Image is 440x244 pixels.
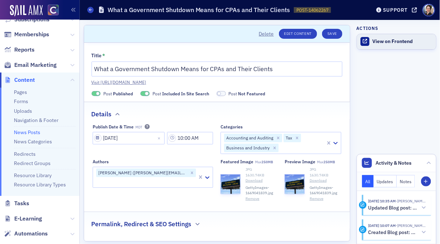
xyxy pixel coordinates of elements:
[310,185,341,196] span: GettyImages-1669041839.jpg
[383,7,408,13] div: Support
[92,91,101,96] span: Published
[152,90,209,97] span: Post
[245,185,277,196] span: GettyImages-1669041839.jpg
[135,125,142,129] span: MDT
[14,200,29,207] span: Tasks
[357,34,436,49] a: View on Frontend
[374,175,397,187] button: Updates
[310,167,341,173] div: JPG
[4,230,48,238] a: Automations
[14,160,51,166] a: Redirect Groups
[310,178,341,184] a: Download
[14,181,66,188] a: Resource Library Types
[188,169,196,177] div: Remove Lindsay Moore (lindsay@cocpa.org)
[14,215,42,223] span: E-Learning
[368,204,426,212] button: Updated Blog post: What a Government Shutdown Means for CPAs and Their Clients
[293,134,301,142] div: Remove Tax
[224,134,274,142] div: Accounting and Auditing
[368,198,396,203] time: 10/1/2025 10:35 AM
[396,198,426,203] span: Lauren Standiford
[14,61,57,69] span: Email Marketing
[162,91,209,96] span: Included In Site Search
[108,6,290,14] h1: What a Government Shutdown Means for CPAs and Their Clients
[92,53,102,59] div: Title
[423,4,435,16] span: Profile
[368,229,426,236] button: Created Blog post: What a Government Shutdown Means for CPAs and Their Clients
[362,175,374,187] button: All
[14,151,36,157] a: Redirects
[322,29,342,39] button: Save
[102,53,105,58] abbr: This field is required
[4,215,42,223] a: E-Learning
[140,91,150,96] span: Included In Site Search
[238,91,265,96] span: Not Featured
[224,144,271,152] div: Business and Industry
[167,132,213,144] input: 00:00 AM
[14,230,48,238] span: Automations
[285,159,315,164] div: Preview image
[93,132,165,144] input: MM/DD/YYYY
[229,90,265,97] span: Post
[14,138,52,145] a: News Categories
[103,90,133,97] span: Post
[310,173,341,178] div: 1630.74 KB
[317,160,335,164] span: Max
[14,46,35,54] span: Reports
[14,98,28,105] a: Forms
[14,108,32,114] a: Uploads
[372,38,432,45] div: View on Frontend
[255,160,273,164] span: Max
[113,91,133,96] span: Published
[271,144,279,152] div: Remove Business and Industry
[262,160,273,164] span: 250MB
[368,229,419,236] h5: Created Blog post: What a Government Shutdown Means for CPAs and Their Clients
[14,76,35,84] span: Content
[14,172,52,179] a: Resource Library
[14,117,58,123] a: Navigation & Footer
[368,223,396,228] time: 10/1/2025 10:07 AM
[92,219,192,229] h2: Permalink, Redirect & SEO Settings
[4,61,57,69] a: Email Marketing
[14,129,40,136] a: News Posts
[274,134,282,142] div: Remove Accounting and Auditing
[245,196,259,202] button: Remove
[4,31,49,38] a: Memberships
[357,25,379,31] h4: Actions
[155,132,165,144] button: Close
[217,91,226,96] span: Not Featured
[245,173,277,178] div: 1630.74 KB
[4,46,35,54] a: Reports
[245,178,277,184] a: Download
[14,89,27,95] a: Pages
[93,159,109,164] div: Authors
[4,200,29,207] a: Tasks
[296,7,328,13] span: POST-14062267
[92,79,343,85] a: Visit [URL][DOMAIN_NAME]
[368,205,419,211] h5: Updated Blog post: What a Government Shutdown Means for CPAs and Their Clients
[310,196,323,202] button: Remove
[359,201,367,209] div: Activity
[4,76,35,84] a: Content
[14,31,49,38] span: Memberships
[48,5,59,16] img: SailAMX
[279,29,317,39] a: Edit Content
[259,30,274,38] button: Delete
[359,226,367,233] div: Activity
[221,124,243,129] div: Categories
[245,167,277,173] div: JPG
[92,110,112,119] h2: Details
[397,175,415,187] button: Notes
[10,5,43,16] img: SailAMX
[43,5,59,17] a: View Homepage
[323,160,335,164] span: 250MB
[96,169,188,177] div: [PERSON_NAME] ([PERSON_NAME][EMAIL_ADDRESS][DOMAIN_NAME])
[376,159,412,167] span: Activity & Notes
[93,124,134,129] div: Publish Date & Time
[396,223,426,228] span: Lindsay Moore
[221,159,253,164] div: Featured Image
[284,134,293,142] div: Tax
